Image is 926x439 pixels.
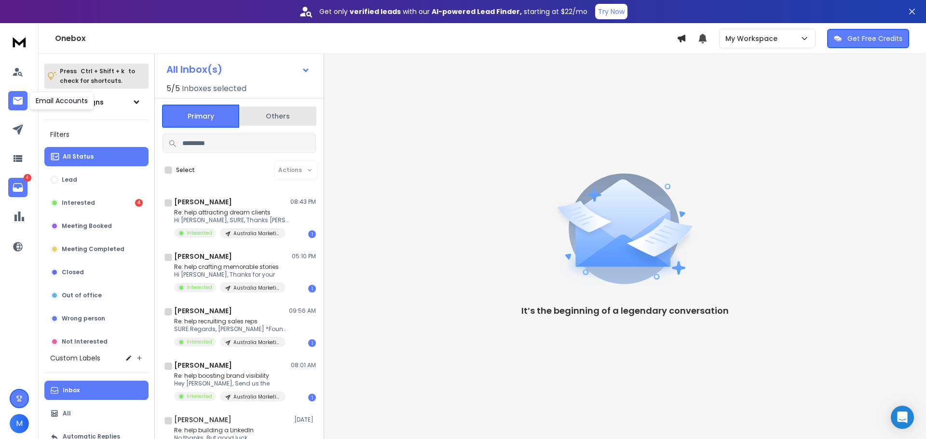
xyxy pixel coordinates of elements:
p: 08:01 AM [291,361,316,369]
h1: [PERSON_NAME] [174,252,232,261]
a: 4 [8,178,27,197]
p: SURE Regards, [PERSON_NAME] *Founder [174,325,290,333]
button: M [10,414,29,433]
p: Re: help boosting brand visibility [174,372,286,380]
p: Interested [187,393,212,400]
button: Lead [44,170,149,189]
h1: [PERSON_NAME] [174,306,232,316]
button: Get Free Credits [827,29,909,48]
p: Australia Marketing 1 - 10 [233,339,280,346]
p: [DATE] [294,416,316,424]
p: Interested [187,229,212,237]
p: All [63,410,71,417]
button: All Campaigns [44,93,149,112]
p: Try Now [598,7,625,16]
div: 4 [135,199,143,207]
button: Interested4 [44,193,149,213]
div: Email Accounts [29,92,94,110]
button: All Inbox(s) [159,60,318,79]
p: Interested [187,284,212,291]
p: Hi [PERSON_NAME], SURE, Thanks [PERSON_NAME] [174,216,290,224]
p: Re: help crafting memorable stories [174,263,286,271]
span: 5 / 5 [166,83,180,94]
button: Try Now [595,4,627,19]
button: Others [239,106,316,127]
button: Not Interested [44,332,149,351]
p: Press to check for shortcuts. [60,67,135,86]
button: Out of office [44,286,149,305]
p: All Status [63,153,94,160]
img: logo [10,33,29,51]
h1: [PERSON_NAME] [174,360,232,370]
h1: Onebox [55,33,677,44]
div: Open Intercom Messenger [891,406,914,429]
p: Australia Marketing 1 - 10 [233,230,280,237]
h1: [PERSON_NAME] [174,197,232,207]
p: Not Interested [62,338,108,346]
p: My Workspace [725,34,781,43]
p: Inbox [63,386,80,394]
p: 05:10 PM [292,253,316,260]
button: Inbox [44,381,149,400]
span: Ctrl + Shift + k [79,66,126,77]
p: Re: help building a LinkedIn [174,426,290,434]
strong: AI-powered Lead Finder, [432,7,522,16]
h1: All Inbox(s) [166,65,222,74]
p: 09:56 AM [289,307,316,315]
button: Primary [162,105,239,128]
div: 1 [308,394,316,401]
p: Australia Marketing 1 - 10 [233,393,280,400]
h3: Inboxes selected [182,83,246,94]
label: Select [176,166,195,174]
p: Australia Marketing 1 - 10 [233,284,280,292]
p: Hey [PERSON_NAME], Send us the [174,380,286,387]
p: Closed [62,268,84,276]
h1: [PERSON_NAME] [174,415,231,425]
p: Get only with our starting at $22/mo [319,7,587,16]
button: All Status [44,147,149,166]
div: 1 [308,285,316,293]
p: 4 [24,174,31,182]
button: All [44,404,149,423]
p: It’s the beginning of a legendary conversation [521,304,729,318]
div: 1 [308,339,316,347]
p: Re: help attracting dream clients [174,209,290,216]
p: Interested [62,199,95,207]
strong: verified leads [350,7,401,16]
h3: Custom Labels [50,353,100,363]
button: Meeting Completed [44,239,149,259]
p: Hi [PERSON_NAME], Thanks for your [174,271,286,279]
h3: Filters [44,128,149,141]
p: Meeting Completed [62,245,124,253]
p: Interested [187,338,212,346]
p: 08:43 PM [290,198,316,206]
button: Meeting Booked [44,216,149,236]
p: Lead [62,176,77,184]
p: Wrong person [62,315,105,322]
p: Get Free Credits [847,34,902,43]
button: Closed [44,263,149,282]
button: Wrong person [44,309,149,328]
div: 1 [308,230,316,238]
p: Out of office [62,292,102,299]
p: Re: help recruiting sales reps [174,318,290,325]
p: Meeting Booked [62,222,112,230]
